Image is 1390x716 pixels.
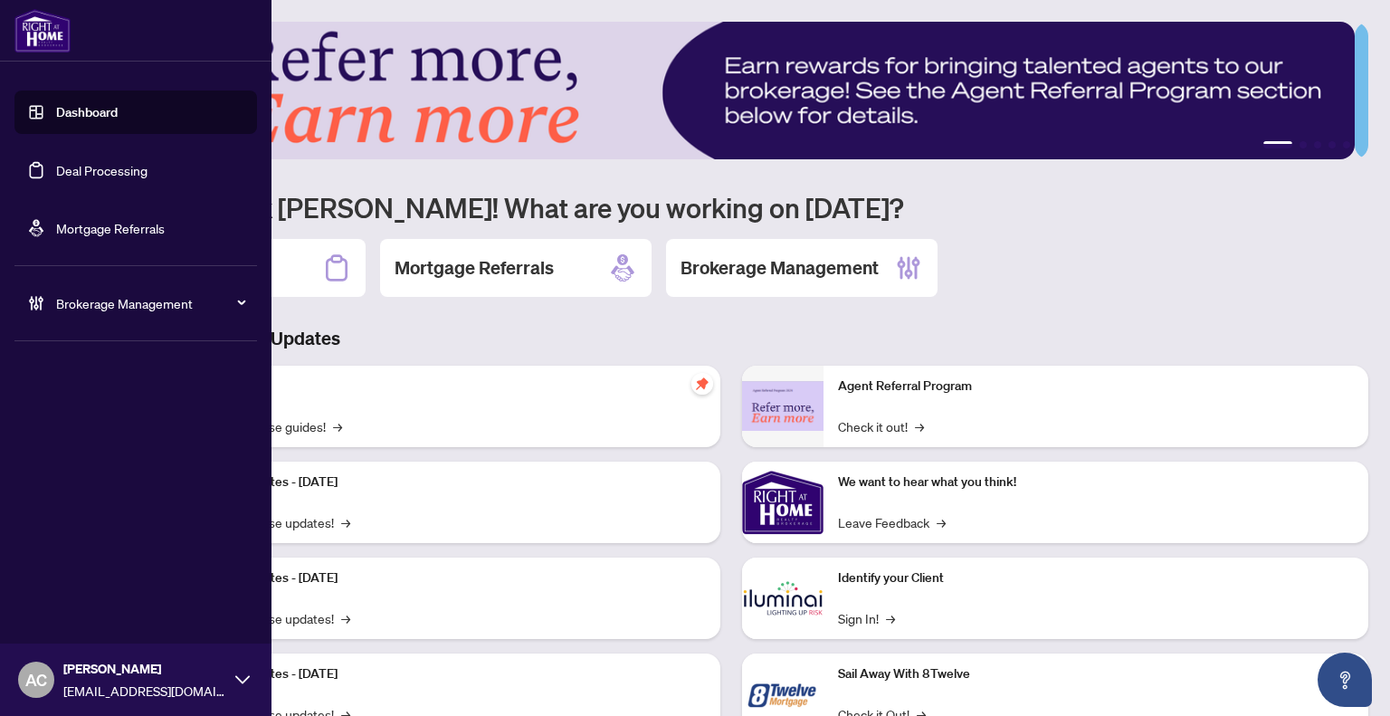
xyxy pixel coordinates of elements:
[341,512,350,532] span: →
[742,558,824,639] img: Identify your Client
[838,608,895,628] a: Sign In!→
[1343,141,1350,148] button: 5
[94,22,1355,159] img: Slide 0
[63,681,226,701] span: [EMAIL_ADDRESS][DOMAIN_NAME]
[681,255,879,281] h2: Brokerage Management
[395,255,554,281] h2: Mortgage Referrals
[915,416,924,436] span: →
[742,462,824,543] img: We want to hear what you think!
[94,190,1368,224] h1: Welcome back [PERSON_NAME]! What are you working on [DATE]?
[333,416,342,436] span: →
[838,568,1354,588] p: Identify your Client
[190,664,706,684] p: Platform Updates - [DATE]
[25,667,47,692] span: AC
[838,473,1354,492] p: We want to hear what you think!
[190,473,706,492] p: Platform Updates - [DATE]
[886,608,895,628] span: →
[937,512,946,532] span: →
[838,664,1354,684] p: Sail Away With 8Twelve
[56,293,244,313] span: Brokerage Management
[691,373,713,395] span: pushpin
[1314,141,1321,148] button: 3
[1263,141,1292,148] button: 1
[63,659,226,679] span: [PERSON_NAME]
[1300,141,1307,148] button: 2
[1318,653,1372,707] button: Open asap
[190,568,706,588] p: Platform Updates - [DATE]
[94,326,1368,351] h3: Brokerage & Industry Updates
[742,381,824,431] img: Agent Referral Program
[341,608,350,628] span: →
[838,416,924,436] a: Check it out!→
[56,220,165,236] a: Mortgage Referrals
[838,512,946,532] a: Leave Feedback→
[190,377,706,396] p: Self-Help
[838,377,1354,396] p: Agent Referral Program
[1328,141,1336,148] button: 4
